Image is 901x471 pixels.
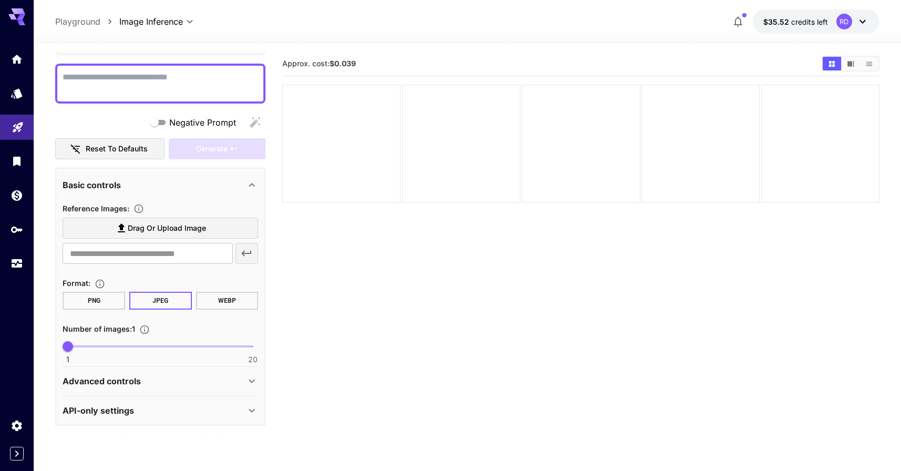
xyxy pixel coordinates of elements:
span: credits left [791,17,828,26]
span: Approx. cost: [282,59,356,68]
p: API-only settings [63,404,134,417]
div: Usage [11,257,23,270]
button: JPEG [129,292,192,310]
button: Show media in list view [860,57,878,70]
div: Wallet [11,189,23,202]
button: $35.52161RD [753,9,879,34]
div: Show media in grid viewShow media in video viewShow media in list view [822,56,879,71]
div: API-only settings [63,398,258,423]
button: Reset to defaults [55,138,165,160]
div: Advanced controls [63,368,258,394]
span: Number of images : 1 [63,324,135,333]
span: 1 [66,354,69,365]
button: Show media in video view [842,57,860,70]
span: Format : [63,279,90,288]
p: Basic controls [63,179,121,191]
div: $35.52161 [763,16,828,27]
p: Advanced controls [63,375,141,387]
b: $0.039 [330,59,356,68]
div: Library [11,155,23,168]
div: Home [11,53,23,66]
div: Basic controls [63,172,258,198]
div: Playground [12,118,24,131]
button: Upload a reference image to guide the result. This is needed for Image-to-Image or Inpainting. Su... [129,203,148,214]
button: Show media in grid view [823,57,841,70]
nav: breadcrumb [55,15,119,28]
div: API Keys [11,223,23,236]
div: Models [11,87,23,100]
div: Settings [11,419,23,432]
span: 20 [248,354,258,365]
span: Negative Prompt [169,116,236,129]
button: Choose the file format for the output image. [90,279,109,289]
button: WEBP [196,292,259,310]
a: Playground [55,15,100,28]
label: Drag or upload image [63,218,258,239]
span: Drag or upload image [128,222,206,235]
button: PNG [63,292,125,310]
span: Reference Images : [63,204,129,213]
span: Image Inference [119,15,183,28]
button: Specify how many images to generate in a single request. Each image generation will be charged se... [135,324,154,335]
div: RD [836,14,852,29]
span: $35.52 [763,17,791,26]
button: Expand sidebar [10,447,24,460]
